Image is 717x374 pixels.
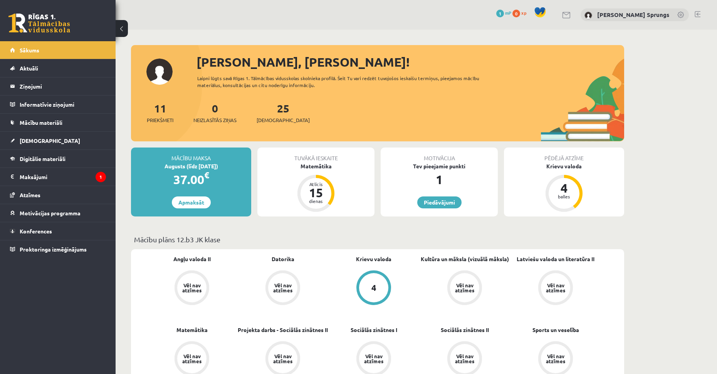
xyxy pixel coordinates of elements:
[147,101,173,124] a: 11Priekšmeti
[351,326,397,334] a: Sociālās zinātnes I
[272,255,294,263] a: Datorika
[257,101,310,124] a: 25[DEMOGRAPHIC_DATA]
[328,270,419,307] a: 4
[419,270,510,307] a: Vēl nav atzīmes
[532,326,579,334] a: Sports un veselība
[193,116,237,124] span: Neizlasītās ziņas
[272,283,294,293] div: Vēl nav atzīmes
[510,270,601,307] a: Vēl nav atzīmes
[371,283,376,292] div: 4
[10,240,106,258] a: Proktoringa izmēģinājums
[552,182,576,194] div: 4
[10,96,106,113] a: Informatīvie ziņojumi
[10,168,106,186] a: Maksājumi1
[147,116,173,124] span: Priekšmeti
[272,354,294,364] div: Vēl nav atzīmes
[134,234,621,245] p: Mācību plāns 12.b3 JK klase
[512,10,520,17] span: 0
[10,222,106,240] a: Konferences
[521,10,526,16] span: xp
[20,96,106,113] legend: Informatīvie ziņojumi
[441,326,489,334] a: Sociālās zinātnes II
[417,196,462,208] a: Piedāvājumi
[20,155,65,162] span: Digitālie materiāli
[505,10,511,16] span: mP
[304,186,327,199] div: 15
[20,228,52,235] span: Konferences
[504,162,624,170] div: Krievu valoda
[10,132,106,149] a: [DEMOGRAPHIC_DATA]
[304,199,327,203] div: dienas
[131,162,251,170] div: Augusts (līdz [DATE])
[196,53,624,71] div: [PERSON_NAME], [PERSON_NAME]!
[381,148,498,162] div: Motivācija
[10,59,106,77] a: Aktuāli
[584,12,592,19] img: Didzis Daniels Sprungs
[20,191,40,198] span: Atzīmes
[304,182,327,186] div: Atlicis
[146,270,237,307] a: Vēl nav atzīmes
[20,137,80,144] span: [DEMOGRAPHIC_DATA]
[421,255,509,263] a: Kultūra un māksla (vizuālā māksla)
[8,13,70,33] a: Rīgas 1. Tālmācības vidusskola
[597,11,669,18] a: [PERSON_NAME] Sprungs
[10,114,106,131] a: Mācību materiāli
[545,354,566,364] div: Vēl nav atzīmes
[454,283,475,293] div: Vēl nav atzīmes
[552,194,576,199] div: balles
[363,354,385,364] div: Vēl nav atzīmes
[504,162,624,213] a: Krievu valoda 4 balles
[20,246,87,253] span: Proktoringa izmēģinājums
[10,77,106,95] a: Ziņojumi
[512,10,530,16] a: 0 xp
[20,65,38,72] span: Aktuāli
[381,170,498,189] div: 1
[20,47,39,54] span: Sākums
[545,283,566,293] div: Vēl nav atzīmes
[176,326,208,334] a: Matemātika
[193,101,237,124] a: 0Neizlasītās ziņas
[131,148,251,162] div: Mācību maksa
[20,210,81,216] span: Motivācijas programma
[96,172,106,182] i: 1
[454,354,475,364] div: Vēl nav atzīmes
[257,148,374,162] div: Tuvākā ieskaite
[496,10,511,16] a: 1 mP
[172,196,211,208] a: Apmaksāt
[20,119,62,126] span: Mācību materiāli
[517,255,594,263] a: Latviešu valoda un literatūra II
[131,170,251,189] div: 37.00
[237,270,328,307] a: Vēl nav atzīmes
[504,148,624,162] div: Pēdējā atzīme
[356,255,391,263] a: Krievu valoda
[257,116,310,124] span: [DEMOGRAPHIC_DATA]
[204,169,209,181] span: €
[238,326,328,334] a: Projekta darbs - Sociālās zinātnes II
[10,41,106,59] a: Sākums
[496,10,504,17] span: 1
[10,204,106,222] a: Motivācijas programma
[173,255,211,263] a: Angļu valoda II
[20,77,106,95] legend: Ziņojumi
[381,162,498,170] div: Tev pieejamie punkti
[10,186,106,204] a: Atzīmes
[181,283,203,293] div: Vēl nav atzīmes
[20,168,106,186] legend: Maksājumi
[181,354,203,364] div: Vēl nav atzīmes
[10,150,106,168] a: Digitālie materiāli
[257,162,374,170] div: Matemātika
[197,75,493,89] div: Laipni lūgts savā Rīgas 1. Tālmācības vidusskolas skolnieka profilā. Šeit Tu vari redzēt tuvojošo...
[257,162,374,213] a: Matemātika Atlicis 15 dienas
